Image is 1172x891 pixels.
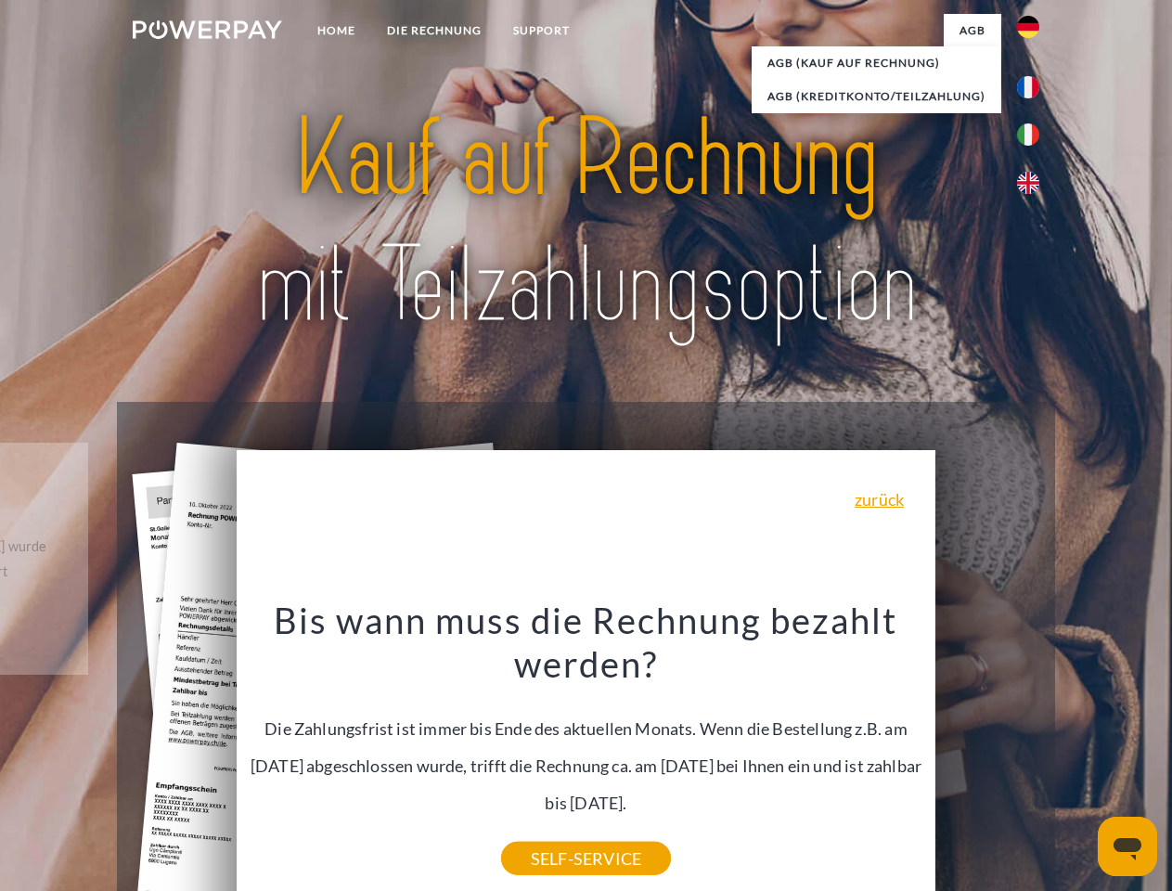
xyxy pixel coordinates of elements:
[248,598,925,859] div: Die Zahlungsfrist ist immer bis Ende des aktuellen Monats. Wenn die Bestellung z.B. am [DATE] abg...
[248,598,925,687] h3: Bis wann muss die Rechnung bezahlt werden?
[1017,172,1039,194] img: en
[855,491,904,508] a: zurück
[501,842,671,875] a: SELF-SERVICE
[1017,123,1039,146] img: it
[371,14,497,47] a: DIE RECHNUNG
[752,80,1001,113] a: AGB (Kreditkonto/Teilzahlung)
[752,46,1001,80] a: AGB (Kauf auf Rechnung)
[1017,16,1039,38] img: de
[944,14,1001,47] a: agb
[1017,76,1039,98] img: fr
[497,14,586,47] a: SUPPORT
[302,14,371,47] a: Home
[133,20,282,39] img: logo-powerpay-white.svg
[177,89,995,355] img: title-powerpay_de.svg
[1098,817,1157,876] iframe: Schaltfläche zum Öffnen des Messaging-Fensters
